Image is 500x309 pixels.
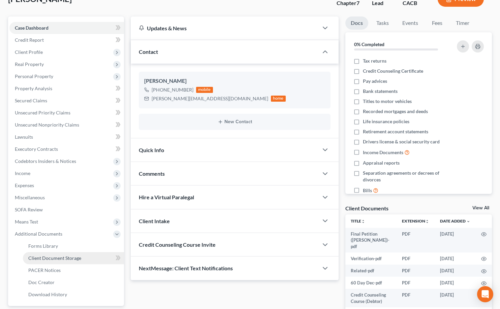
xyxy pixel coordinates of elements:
[363,170,449,183] span: Separation agreements or decrees of divorces
[472,206,489,210] a: View All
[152,87,193,93] div: [PHONE_NUMBER]
[15,49,43,55] span: Client Profile
[435,277,476,289] td: [DATE]
[23,252,124,264] a: Client Document Storage
[15,146,58,152] span: Executory Contracts
[15,25,49,31] span: Case Dashboard
[435,265,476,277] td: [DATE]
[23,288,124,301] a: Download History
[363,160,400,166] span: Appraisal reports
[139,194,194,200] span: Hire a Virtual Paralegal
[15,170,30,176] span: Income
[15,134,33,140] span: Lawsuits
[139,218,170,224] span: Client Intake
[9,22,124,34] a: Case Dashboard
[9,34,124,46] a: Credit Report
[397,277,435,289] td: PDF
[435,289,476,307] td: [DATE]
[15,110,70,115] span: Unsecured Priority Claims
[363,187,372,194] span: Bills
[363,88,398,95] span: Bank statements
[345,16,368,30] a: Docs
[363,149,403,156] span: Income Documents
[363,68,423,74] span: Credit Counseling Certificate
[139,170,165,177] span: Comments
[15,182,34,188] span: Expenses
[9,204,124,216] a: SOFA Review
[425,219,429,224] i: unfold_more
[466,219,470,224] i: expand_more
[28,291,67,297] span: Download History
[9,82,124,95] a: Property Analysis
[435,228,476,252] td: [DATE]
[9,143,124,155] a: Executory Contracts
[28,279,55,285] span: Doc Creator
[15,73,53,79] span: Personal Property
[139,241,216,248] span: Credit Counseling Course Invite
[15,158,76,164] span: Codebtors Insiders & Notices
[397,252,435,265] td: PDF
[15,98,47,103] span: Secured Claims
[397,289,435,307] td: PDF
[28,255,81,261] span: Client Document Storage
[397,16,424,30] a: Events
[397,265,435,277] td: PDF
[363,128,428,135] span: Retirement account statements
[363,98,412,105] span: Titles to motor vehicles
[354,41,384,47] strong: 0% Completed
[371,16,394,30] a: Tasks
[28,243,58,249] span: Forms Library
[397,228,435,252] td: PDF
[15,231,62,237] span: Additional Documents
[139,147,164,153] span: Quick Info
[363,58,386,64] span: Tax returns
[139,265,233,271] span: NextMessage: Client Text Notifications
[15,207,43,212] span: SOFA Review
[139,25,310,32] div: Updates & News
[15,85,52,91] span: Property Analysis
[361,219,365,224] i: unfold_more
[15,195,45,200] span: Miscellaneous
[351,218,365,224] a: Titleunfold_more
[345,289,397,307] td: Credit Counseling Course (Debtor)
[440,218,470,224] a: Date Added expand_more
[196,87,213,93] div: mobile
[363,108,428,115] span: Recorded mortgages and deeds
[435,252,476,265] td: [DATE]
[9,119,124,131] a: Unsecured Nonpriority Claims
[477,286,493,302] div: Open Intercom Messenger
[15,122,79,128] span: Unsecured Nonpriority Claims
[345,277,397,289] td: 60 Day Dec-pdf
[345,205,388,212] div: Client Documents
[9,95,124,107] a: Secured Claims
[28,267,61,273] span: PACER Notices
[363,78,387,84] span: Pay advices
[15,219,38,225] span: Means Test
[139,48,158,55] span: Contact
[345,265,397,277] td: Related-pdf
[9,107,124,119] a: Unsecured Priority Claims
[363,138,440,145] span: Drivers license & social security card
[23,264,124,276] a: PACER Notices
[426,16,448,30] a: Fees
[23,240,124,252] a: Forms Library
[144,77,325,85] div: [PERSON_NAME]
[363,118,409,125] span: Life insurance policies
[271,96,286,102] div: home
[345,252,397,265] td: Verification-pdf
[23,276,124,288] a: Doc Creator
[450,16,475,30] a: Timer
[402,218,429,224] a: Extensionunfold_more
[9,131,124,143] a: Lawsuits
[144,119,325,125] button: New Contact
[15,61,44,67] span: Real Property
[152,95,268,102] div: [PERSON_NAME][EMAIL_ADDRESS][DOMAIN_NAME]
[15,37,44,43] span: Credit Report
[345,228,397,252] td: Final Petition ([PERSON_NAME])-pdf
